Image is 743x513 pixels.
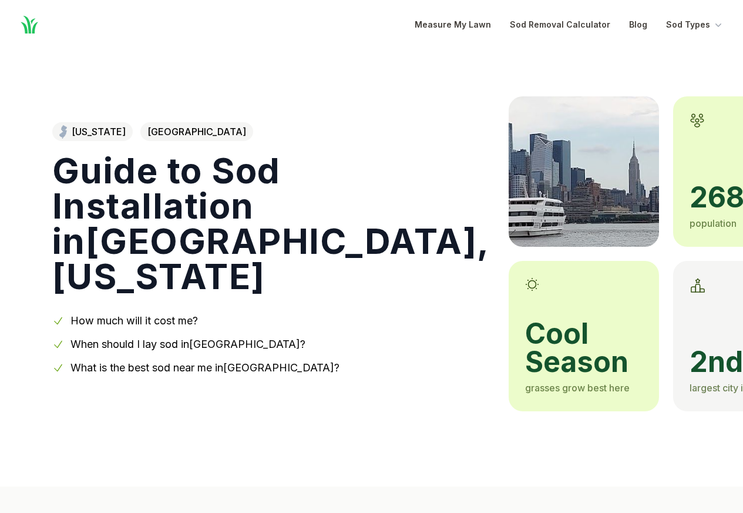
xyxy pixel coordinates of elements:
[140,122,253,141] span: [GEOGRAPHIC_DATA]
[59,125,67,139] img: New Jersey state outline
[415,18,491,32] a: Measure My Lawn
[70,314,198,327] a: How much will it cost me?
[525,382,630,394] span: grasses grow best here
[510,18,610,32] a: Sod Removal Calculator
[629,18,647,32] a: Blog
[690,217,737,229] span: population
[70,338,305,350] a: When should I lay sod in[GEOGRAPHIC_DATA]?
[509,96,659,247] img: A picture of Jersey City
[70,361,339,374] a: What is the best sod near me in[GEOGRAPHIC_DATA]?
[52,153,490,294] h1: Guide to Sod Installation in [GEOGRAPHIC_DATA] , [US_STATE]
[525,320,643,376] span: cool season
[666,18,724,32] button: Sod Types
[52,122,133,141] a: [US_STATE]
